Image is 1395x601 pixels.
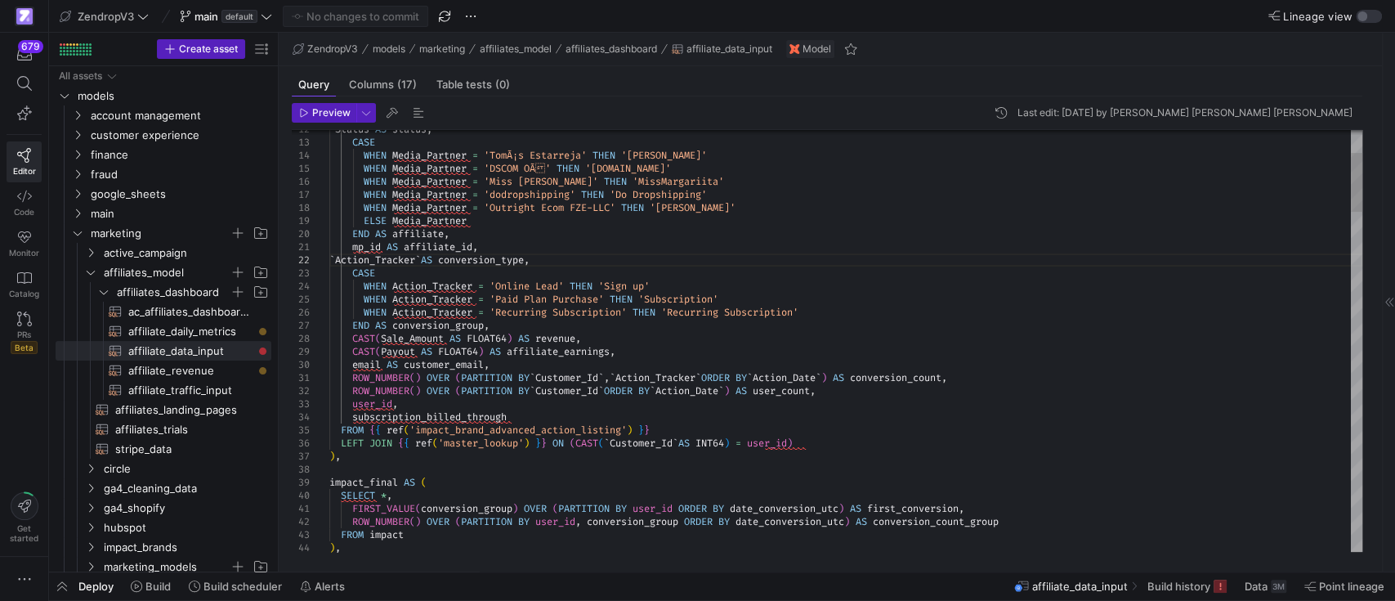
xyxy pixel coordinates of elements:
[478,280,484,293] span: =
[292,424,310,437] div: 35
[292,293,310,306] div: 25
[56,204,271,223] div: Press SPACE to select this row.
[292,149,310,162] div: 14
[472,162,478,175] span: =
[604,384,633,397] span: ORDER
[335,253,415,267] span: Action_Tracker
[364,280,387,293] span: WHEN
[484,175,598,188] span: 'Miss [PERSON_NAME]'
[472,149,478,162] span: =
[387,424,404,437] span: ref
[415,371,421,384] span: )
[397,79,417,90] span: (17)
[292,384,310,397] div: 32
[375,319,387,332] span: AS
[561,39,661,59] button: affiliates_dashboard
[570,437,575,450] span: (
[518,384,530,397] span: BY
[518,371,530,384] span: BY
[610,437,673,450] span: Customer_Id
[7,486,42,549] button: Getstarted
[633,175,724,188] span: 'MissMargariita'
[375,227,387,240] span: AS
[638,384,650,397] span: BY
[292,136,310,149] div: 13
[104,460,269,478] span: circle
[472,201,478,214] span: =
[78,87,269,105] span: models
[541,437,547,450] span: }
[392,280,472,293] span: Action_Tracker
[364,306,387,319] span: WHEN
[56,302,271,321] a: ac_affiliates_dashboard_final_output​​​​​​​​​​
[490,345,501,358] span: AS
[421,253,432,267] span: AS
[387,240,398,253] span: AS
[484,358,490,371] span: ,
[115,420,253,439] span: affiliates_trials​​​​​​​​​​
[598,384,604,397] span: `
[449,332,461,345] span: AS
[292,280,310,293] div: 24
[392,201,467,214] span: Media_Partner
[364,149,387,162] span: WHEN
[661,306,798,319] span: 'Recurring Subscription'
[176,6,276,27] button: maindefault
[157,39,245,59] button: Create asset
[1147,580,1210,593] span: Build history
[638,424,644,437] span: }
[352,136,375,149] span: CASE
[56,302,271,321] div: Press SPACE to select this row.
[315,580,345,593] span: Alerts
[292,214,310,227] div: 19
[349,79,417,90] span: Columns
[292,371,310,384] div: 31
[530,384,535,397] span: `
[91,106,269,125] span: account management
[369,39,409,59] button: models
[375,345,381,358] span: (
[364,162,387,175] span: WHEN
[810,384,816,397] span: ,
[341,424,364,437] span: FROM
[56,380,271,400] a: affiliate_traffic_input​​​​​​​​​​
[644,424,650,437] span: }
[438,437,524,450] span: 'master_lookup'
[7,223,42,264] a: Monitor
[369,424,375,437] span: {
[56,341,271,361] a: affiliate_data_input​​​​​​​​​​
[364,214,387,227] span: ELSE
[56,86,271,105] div: Press SPACE to select this row.
[104,499,269,518] span: ga4_shopify
[724,384,730,397] span: )
[392,319,484,332] span: conversion_group
[604,371,610,384] span: ,
[650,201,736,214] span: '[PERSON_NAME]'
[56,321,271,341] div: Press SPACE to select this row.
[495,79,510,90] span: (0)
[392,188,467,201] span: Media_Partner
[128,342,253,361] span: affiliate_data_input​​​​​​​​​​
[415,437,432,450] span: ref
[56,125,271,145] div: Press SPACE to select this row.
[610,371,615,384] span: `
[484,188,575,201] span: 'dodropshipping'
[803,43,831,55] span: Model
[292,397,310,410] div: 33
[507,332,512,345] span: )
[415,384,421,397] span: )
[181,572,289,600] button: Build scheduler
[91,165,269,184] span: fraud
[575,332,581,345] span: ,
[56,439,271,459] a: stripe_data​​​​​​​​​​
[633,306,655,319] span: THEN
[381,332,444,345] span: Sale_Amount
[381,345,415,358] span: Payout
[91,146,269,164] span: finance
[292,188,310,201] div: 17
[104,244,269,262] span: active_campaign
[392,162,467,175] span: Media_Partner
[598,437,604,450] span: (
[535,384,598,397] span: Customer_Id
[484,149,587,162] span: 'TomÃ¡s Estarreja'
